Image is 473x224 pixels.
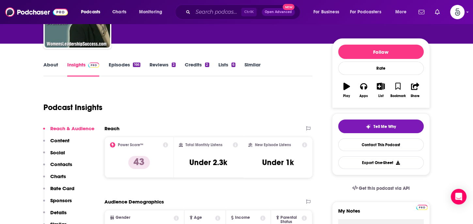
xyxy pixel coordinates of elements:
button: Follow [338,45,424,59]
p: Contacts [50,161,72,167]
div: Bookmark [390,94,405,98]
a: Episodes166 [108,62,140,77]
div: Share [411,94,419,98]
input: Search podcasts, credits, & more... [193,7,241,17]
button: tell me why sparkleTell Me Why [338,119,424,133]
h2: Total Monthly Listens [185,143,222,147]
button: open menu [346,7,391,17]
div: List [378,94,384,98]
button: Reach & Audience [43,125,94,137]
p: Details [50,209,67,216]
p: Rate Card [50,185,74,191]
a: Show notifications dropdown [416,7,427,18]
h2: Reach [104,125,119,132]
span: Get this podcast via API [359,186,409,191]
p: Sponsors [50,197,72,203]
div: Open Intercom Messenger [451,189,466,204]
img: Podchaser Pro [88,63,100,68]
span: Income [235,216,250,220]
a: Pro website [416,204,428,210]
h2: Power Score™ [118,143,143,147]
div: 2 [172,63,176,67]
span: Charts [112,7,126,17]
span: Age [194,216,202,220]
button: List [372,78,389,102]
a: Show notifications dropdown [432,7,442,18]
h2: Audience Demographics [104,199,164,205]
button: Bookmark [389,78,406,102]
div: Search podcasts, credits, & more... [181,5,307,20]
img: Podchaser Pro [416,205,428,210]
h3: Under 2.3k [189,158,227,167]
button: Contacts [43,161,72,173]
h1: Podcast Insights [43,103,102,112]
button: Apps [355,78,372,102]
button: open menu [134,7,171,17]
button: Export One-Sheet [338,156,424,169]
span: Ctrl K [241,8,257,16]
a: Similar [244,62,260,77]
img: tell me why sparkle [366,124,371,129]
a: About [43,62,58,77]
div: 6 [231,63,235,67]
a: Reviews2 [150,62,176,77]
div: 166 [133,63,140,67]
button: Details [43,209,67,221]
label: My Notes [338,208,424,219]
span: Tell Me Why [373,124,396,129]
span: Gender [116,216,130,220]
p: Reach & Audience [50,125,94,132]
a: Contact This Podcast [338,138,424,151]
div: 2 [205,63,209,67]
button: Content [43,137,70,149]
a: Charts [108,7,130,17]
span: Open Advanced [265,10,292,14]
p: 43 [128,156,150,169]
img: Podchaser - Follow, Share and Rate Podcasts [5,6,68,18]
a: Get this podcast via API [347,180,415,196]
p: Social [50,149,65,156]
button: Show profile menu [450,5,465,19]
span: Podcasts [81,7,100,17]
button: open menu [76,7,109,17]
button: Charts [43,173,66,185]
button: Share [406,78,423,102]
button: Rate Card [43,185,74,197]
button: Play [338,78,355,102]
span: For Podcasters [350,7,381,17]
div: Rate [338,62,424,75]
a: InsightsPodchaser Pro [67,62,100,77]
span: New [283,4,294,10]
button: open menu [309,7,347,17]
span: For Business [313,7,339,17]
h2: New Episode Listens [255,143,291,147]
div: Apps [359,94,368,98]
p: Content [50,137,70,144]
p: Charts [50,173,66,179]
a: Lists6 [218,62,235,77]
a: Credits2 [185,62,209,77]
div: Play [343,94,350,98]
span: More [395,7,406,17]
span: Logged in as Spiral5-G2 [450,5,465,19]
span: Monitoring [139,7,162,17]
span: Parental Status [280,216,301,224]
h3: Under 1k [262,158,294,167]
img: User Profile [450,5,465,19]
button: Sponsors [43,197,72,209]
button: open menu [391,7,415,17]
button: Open AdvancedNew [262,8,295,16]
button: Social [43,149,65,161]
